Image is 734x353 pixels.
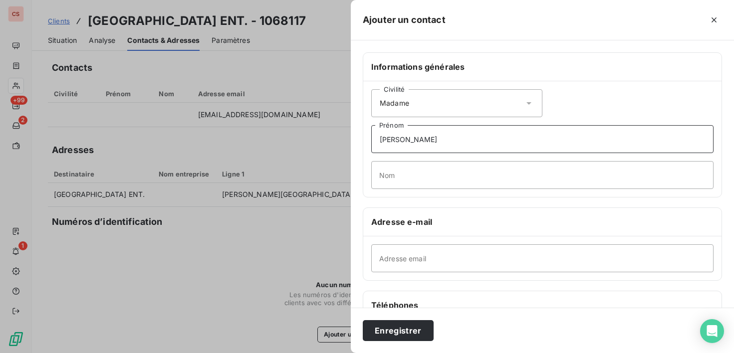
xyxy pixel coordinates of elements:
h6: Téléphones [371,299,714,311]
span: Madame [380,98,409,108]
h5: Ajouter un contact [363,13,446,27]
div: Open Intercom Messenger [700,319,724,343]
input: placeholder [371,125,714,153]
input: placeholder [371,244,714,272]
h6: Informations générales [371,61,714,73]
button: Enregistrer [363,320,434,341]
input: placeholder [371,161,714,189]
h6: Adresse e-mail [371,216,714,228]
